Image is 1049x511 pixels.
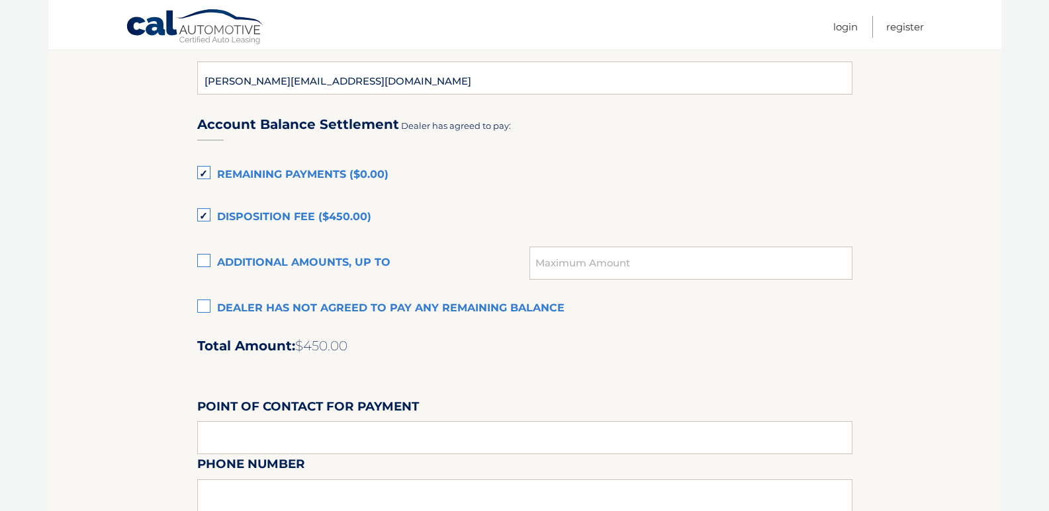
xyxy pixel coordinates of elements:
span: Dealer has agreed to pay: [401,120,511,131]
a: Login [833,16,858,38]
span: $450.00 [295,338,347,354]
label: Disposition Fee ($450.00) [197,204,852,231]
label: Point of Contact for Payment [197,397,419,421]
label: Dealer has not agreed to pay any remaining balance [197,295,852,322]
input: Maximum Amount [529,247,852,280]
h2: Total Amount: [197,338,852,354]
a: Cal Automotive [126,9,265,47]
a: Register [886,16,924,38]
h3: Account Balance Settlement [197,116,399,133]
label: Additional amounts, up to [197,250,530,276]
label: Remaining Payments ($0.00) [197,162,852,188]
